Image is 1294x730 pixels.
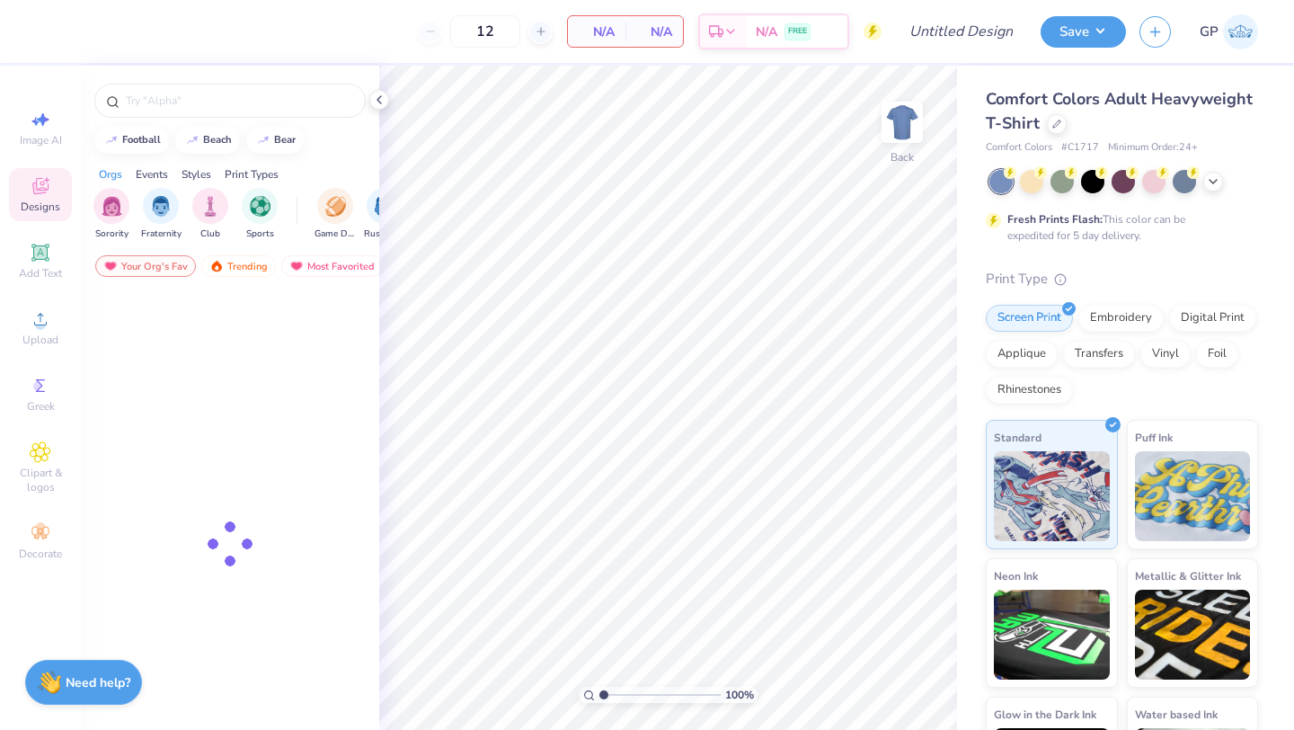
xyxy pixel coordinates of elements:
div: Styles [182,166,211,182]
span: Add Text [19,266,62,280]
button: filter button [364,188,405,241]
span: Decorate [19,547,62,561]
span: N/A [756,22,777,41]
span: Water based Ink [1135,705,1218,724]
div: Digital Print [1169,305,1256,332]
div: Foil [1196,341,1238,368]
button: filter button [141,188,182,241]
input: – – [450,15,520,48]
div: filter for Game Day [315,188,356,241]
span: Greek [27,399,55,414]
span: GP [1200,22,1219,42]
div: Trending [201,255,276,277]
a: GP [1200,14,1258,49]
img: trending.gif [209,260,224,272]
div: Print Type [986,269,1258,289]
div: Applique [986,341,1058,368]
div: This color can be expedited for 5 day delivery. [1007,211,1228,244]
img: Game Day Image [325,196,346,217]
button: filter button [242,188,278,241]
div: bear [274,135,296,145]
button: Save [1041,16,1126,48]
span: Designs [21,200,60,214]
span: Metallic & Glitter Ink [1135,566,1241,585]
span: Glow in the Dark Ink [994,705,1096,724]
div: Screen Print [986,305,1073,332]
span: FREE [788,25,807,38]
img: most_fav.gif [103,260,118,272]
img: trend_line.gif [185,135,199,146]
input: Try "Alpha" [124,92,354,110]
button: football [94,127,169,154]
button: filter button [192,188,228,241]
button: filter button [93,188,129,241]
span: Image AI [20,133,62,147]
button: beach [175,127,240,154]
img: most_fav.gif [289,260,304,272]
div: Events [136,166,168,182]
img: Sports Image [250,196,270,217]
img: Back [884,104,920,140]
span: Standard [994,428,1041,447]
span: Sports [246,227,274,241]
div: filter for Fraternity [141,188,182,241]
div: filter for Sports [242,188,278,241]
button: bear [246,127,304,154]
span: 100 % [725,687,754,703]
div: Your Org's Fav [95,255,196,277]
div: Most Favorited [281,255,383,277]
div: Back [891,149,914,165]
span: Clipart & logos [9,466,72,494]
span: Puff Ink [1135,428,1173,447]
span: N/A [579,22,615,41]
span: # C1717 [1061,140,1099,156]
input: Untitled Design [895,13,1027,49]
div: Rhinestones [986,377,1073,404]
img: Metallic & Glitter Ink [1135,590,1251,680]
span: N/A [636,22,672,41]
div: filter for Club [192,188,228,241]
div: beach [203,135,232,145]
div: Print Types [225,166,279,182]
img: Gabriela Perez [1223,14,1258,49]
img: trend_line.gif [256,135,270,146]
div: football [122,135,161,145]
div: filter for Rush & Bid [364,188,405,241]
span: Club [200,227,220,241]
span: Rush & Bid [364,227,405,241]
img: Sorority Image [102,196,122,217]
div: Embroidery [1078,305,1164,332]
div: Orgs [99,166,122,182]
div: Vinyl [1140,341,1191,368]
span: Neon Ink [994,566,1038,585]
span: Sorority [95,227,129,241]
span: Comfort Colors Adult Heavyweight T-Shirt [986,88,1253,134]
button: filter button [315,188,356,241]
span: Upload [22,333,58,347]
span: Minimum Order: 24 + [1108,140,1198,156]
div: filter for Sorority [93,188,129,241]
img: Puff Ink [1135,451,1251,541]
img: Standard [994,451,1110,541]
span: Comfort Colors [986,140,1052,156]
span: Fraternity [141,227,182,241]
img: Neon Ink [994,590,1110,680]
img: Club Image [200,196,220,217]
span: Game Day [315,227,356,241]
img: Fraternity Image [151,196,171,217]
img: trend_line.gif [104,135,119,146]
strong: Fresh Prints Flash: [1007,212,1103,227]
img: Rush & Bid Image [375,196,395,217]
div: Transfers [1063,341,1135,368]
strong: Need help? [66,674,130,691]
